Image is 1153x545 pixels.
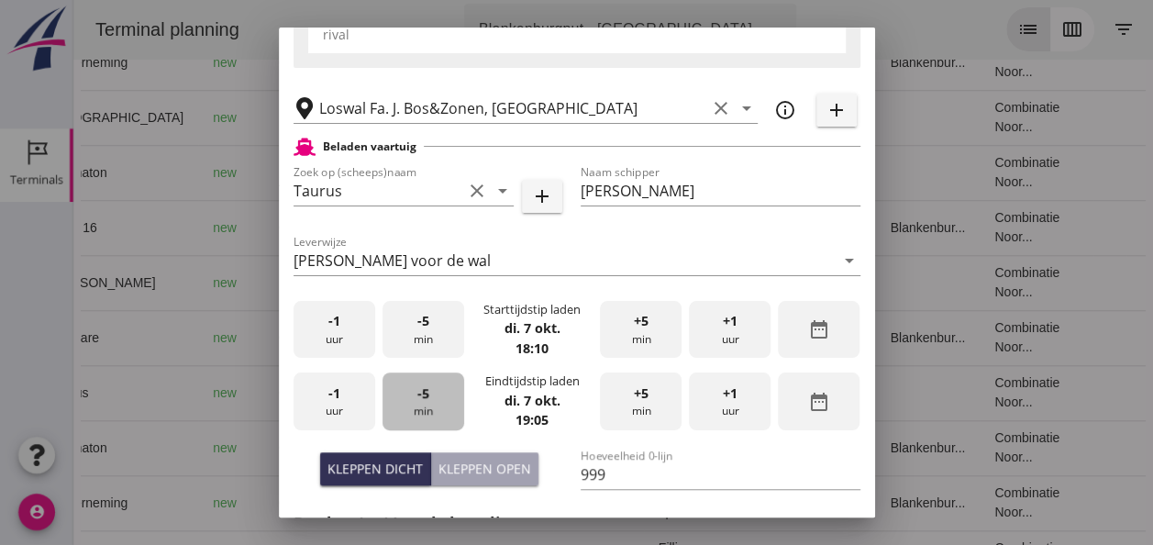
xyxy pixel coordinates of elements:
[319,94,706,123] input: Losplaats
[484,373,579,390] div: Eindtijdstip laden
[438,459,531,478] div: Kleppen open
[906,475,1020,530] td: Combinatie Noor...
[944,18,966,40] i: list
[802,35,906,90] td: Blankenbur...
[205,108,331,128] div: Maassluis
[125,200,191,255] td: new
[906,310,1020,365] td: Combinatie Noor...
[988,18,1010,40] i: calendar_view_week
[415,333,429,344] small: m3
[379,145,480,200] td: 672
[663,420,803,475] td: 18
[906,35,1020,90] td: Combinatie Noor...
[906,145,1020,200] td: Combinatie Noor...
[205,273,331,293] div: Bergambacht
[379,310,480,365] td: 434
[251,496,264,509] i: directions_boat
[431,452,538,485] button: Kleppen open
[205,439,331,458] div: Gouda
[7,17,181,42] div: Terminal planning
[415,278,429,289] small: m3
[483,301,581,318] div: Starttijdstip laden
[600,373,682,430] div: min
[1039,18,1061,40] i: filter_list
[663,255,803,310] td: 18
[417,384,429,404] span: -5
[125,365,191,420] td: new
[634,384,649,404] span: +5
[663,90,803,145] td: 18
[689,373,771,430] div: uur
[723,384,737,404] span: +1
[466,180,488,202] i: clear
[205,53,331,72] div: Gouda
[382,301,464,359] div: min
[251,56,264,69] i: directions_boat
[320,452,431,485] button: Kleppen dicht
[516,411,549,428] strong: 19:05
[323,25,831,44] div: rival
[125,310,191,365] td: new
[492,180,514,202] i: arrow_drop_down
[417,311,429,331] span: -5
[571,255,663,310] td: Filling sand
[205,494,331,513] div: Gouda
[415,388,429,399] small: m3
[906,200,1020,255] td: Combinatie Noor...
[663,35,803,90] td: 18
[379,475,480,530] td: 1231
[634,311,649,331] span: +5
[906,255,1020,310] td: Combinatie Noor...
[802,310,906,365] td: Blankenbur...
[323,139,416,155] h2: Beladen vaartuig
[571,35,663,90] td: Ontzilt oph.zan...
[600,301,682,359] div: min
[516,339,549,357] strong: 18:10
[808,391,830,413] i: date_range
[838,250,860,272] i: arrow_drop_down
[906,365,1020,420] td: Combinatie Noor...
[723,311,737,331] span: +1
[379,420,480,475] td: 672
[294,373,375,430] div: uur
[906,90,1020,145] td: Combinatie Noor...
[205,328,331,348] div: Gouda
[663,145,803,200] td: 18
[379,200,480,255] td: 1298
[802,200,906,255] td: Blankenbur...
[379,90,480,145] td: 467
[379,255,480,310] td: 397
[422,58,437,69] small: m3
[690,18,712,40] i: arrow_drop_down
[294,252,491,269] div: [PERSON_NAME] voor de wal
[774,99,796,121] i: info_outline
[571,90,663,145] td: Filling sand
[327,459,423,478] div: Kleppen dicht
[318,166,331,179] i: directions_boat
[205,384,331,403] div: Gouda
[251,441,264,454] i: directions_boat
[379,35,480,90] td: 1231
[251,221,264,234] i: directions_boat
[581,460,860,489] input: Hoeveelheid 0-lijn
[571,145,663,200] td: Ontzilt oph.zan...
[251,386,264,399] i: directions_boat
[125,35,191,90] td: new
[125,145,191,200] td: new
[125,90,191,145] td: new
[294,301,375,359] div: uur
[736,97,758,119] i: arrow_drop_down
[906,420,1020,475] td: Combinatie Noor...
[379,365,480,420] td: 999
[571,365,663,420] td: Ontzilt oph.zan...
[571,310,663,365] td: Ontzilt oph.zan...
[294,176,462,206] input: Zoek op (scheeps)naam
[710,97,732,119] i: clear
[251,331,264,344] i: directions_boat
[415,443,429,454] small: m3
[571,200,663,255] td: Ontzilt oph.zan...
[125,255,191,310] td: new
[125,475,191,530] td: new
[826,99,848,121] i: add
[422,223,437,234] small: m3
